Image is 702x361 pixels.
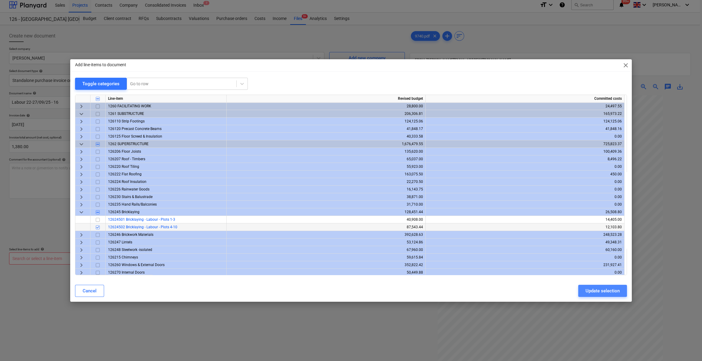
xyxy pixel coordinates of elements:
div: 128,451.44 [229,208,423,216]
span: keyboard_arrow_right [78,201,85,208]
span: keyboard_arrow_right [78,148,85,155]
div: 22,270.50 [229,178,423,186]
div: 87,543.44 [229,223,423,231]
div: 0.00 [428,269,622,276]
span: 126215 Chimneys [108,255,138,259]
div: 8,496.22 [428,155,622,163]
div: 0.00 [428,163,622,171]
div: 16,143.75 [229,186,423,193]
div: 135,620.00 [229,148,423,155]
div: 206,306.81 [229,110,423,118]
div: 31,710.00 [229,201,423,208]
div: 60,160.00 [428,246,622,254]
span: 126260 Windows & External Doors [108,263,165,267]
span: keyboard_arrow_down [78,209,85,216]
span: 126224 Roof Insulation [108,180,146,184]
a: 12624502 Bricklaying - Labour - Plots 4-10 [108,225,177,229]
span: 126110 Strip Footings [108,119,145,123]
span: 126235 Hand Rails/Balconies [108,202,157,207]
div: 41,848.16 [428,125,622,133]
span: keyboard_arrow_right [78,254,85,261]
span: 126226 Rainwater Goods [108,187,149,191]
span: 126247 Lintels [108,240,132,244]
span: keyboard_arrow_down [78,141,85,148]
div: 0.00 [428,133,622,140]
div: 59,615.84 [229,254,423,261]
div: 28,800.00 [229,102,423,110]
div: 0.00 [428,186,622,193]
span: 1261 SUBSTRUCTURE [108,112,144,116]
div: 50,449.88 [229,269,423,276]
span: 126270 Internal Doors [108,270,145,275]
div: 12,103.80 [428,223,622,231]
iframe: Chat Widget [672,332,702,361]
span: 126120 Precast Concrete Beams [108,127,162,131]
span: keyboard_arrow_right [78,178,85,186]
span: keyboard_arrow_right [78,186,85,193]
a: 12624501 Bricklaying - Labour - Plots 1-3 [108,217,175,222]
div: 163,075.50 [229,171,423,178]
span: close [622,62,629,69]
div: 1,676,479.55 [229,140,423,148]
div: 67,960.00 [229,246,423,254]
div: 41,848.17 [229,125,423,133]
div: 0.00 [428,254,622,261]
div: 231,927.41 [428,261,622,269]
span: 1260 FACILITATING WORK [108,104,151,108]
span: keyboard_arrow_right [78,118,85,125]
span: keyboard_arrow_down [78,110,85,118]
span: keyboard_arrow_right [78,103,85,110]
div: Toggle categories [82,80,120,88]
div: 725,823.37 [428,140,622,148]
div: 40,333.58 [229,133,423,140]
button: Cancel [75,285,104,297]
span: 126248 Steelwork -isolated [108,248,152,252]
span: keyboard_arrow_right [78,163,85,171]
div: 165,973.22 [428,110,622,118]
span: keyboard_arrow_right [78,125,85,133]
span: keyboard_arrow_right [78,133,85,140]
span: keyboard_arrow_right [78,269,85,276]
div: Update selection [586,287,620,295]
span: 126220 Roof Tiling [108,164,139,169]
div: 392,628.63 [229,231,423,239]
div: 40,908.00 [229,216,423,223]
div: 55,923.00 [229,163,423,171]
span: 126207 Roof - Timbers [108,157,145,161]
div: 53,124.86 [229,239,423,246]
span: 126230 Stairs & Balustrade [108,195,153,199]
span: 126222 Flat Roofing [108,172,142,176]
button: Update selection [578,285,627,297]
div: Line-item [106,95,227,102]
span: 1262 SUPERSTRUCTURE [108,142,149,146]
span: 126245 Bricklaying [108,210,139,214]
div: 124,125.06 [229,118,423,125]
div: 124,125.06 [428,118,622,125]
div: 450.00 [428,171,622,178]
span: keyboard_arrow_right [78,194,85,201]
span: keyboard_arrow_right [78,262,85,269]
span: 126125 Floor Screed & Insulation [108,134,162,138]
div: 65,037.00 [229,155,423,163]
div: 0.00 [428,178,622,186]
div: 26,508.80 [428,208,622,216]
div: 38,871.00 [229,193,423,201]
div: 24,497.55 [428,102,622,110]
span: keyboard_arrow_right [78,156,85,163]
span: 126246 Brickwork Materials [108,233,153,237]
div: 49,348.31 [428,239,622,246]
div: 0.00 [428,193,622,201]
span: keyboard_arrow_right [78,246,85,254]
div: 352,822.42 [229,261,423,269]
span: keyboard_arrow_right [78,171,85,178]
div: 0.00 [428,201,622,208]
span: keyboard_arrow_right [78,231,85,239]
div: 248,523.28 [428,231,622,239]
p: Add line-items to document [75,62,126,68]
div: Committed costs [426,95,625,102]
div: 100,409.36 [428,148,622,155]
span: 126206 Floor Joists [108,149,141,154]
